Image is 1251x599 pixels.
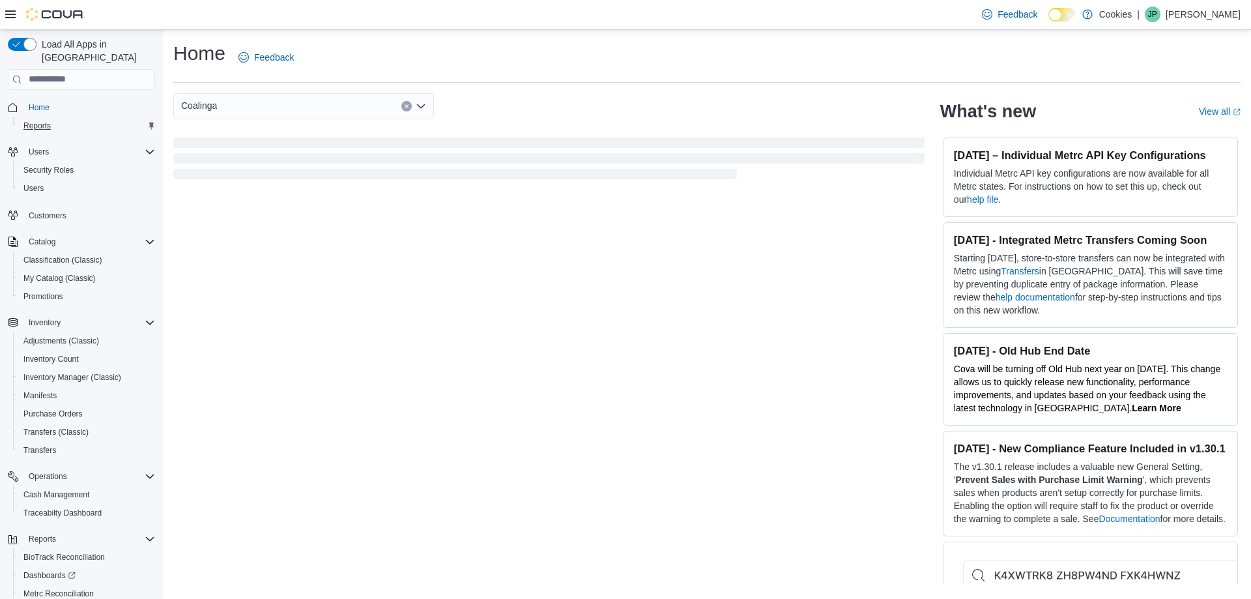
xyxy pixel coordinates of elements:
span: Manifests [18,388,155,403]
h3: [DATE] - Integrated Metrc Transfers Coming Soon [954,233,1227,246]
span: Purchase Orders [23,409,83,419]
span: Inventory [29,317,61,328]
span: Reports [29,534,56,544]
button: Catalog [3,233,160,251]
span: Transfers [18,443,155,458]
span: Inventory Count [18,351,155,367]
a: My Catalog (Classic) [18,270,101,286]
a: Inventory Manager (Classic) [18,370,126,385]
span: Manifests [23,390,57,401]
button: Manifests [13,387,160,405]
span: My Catalog (Classic) [23,273,96,284]
a: Transfers (Classic) [18,424,94,440]
span: Catalog [23,234,155,250]
span: Adjustments (Classic) [23,336,99,346]
button: Cash Management [13,486,160,504]
span: Promotions [18,289,155,304]
span: BioTrack Reconciliation [18,549,155,565]
a: Traceabilty Dashboard [18,505,107,521]
h1: Home [173,40,225,66]
svg: External link [1233,108,1241,116]
span: Dashboards [18,568,155,583]
a: Dashboards [13,566,160,585]
span: Operations [29,471,67,482]
span: Traceabilty Dashboard [23,508,102,518]
p: The v1.30.1 release includes a valuable new General Setting, ' ', which prevents sales when produ... [954,460,1227,525]
button: Promotions [13,287,160,306]
a: Adjustments (Classic) [18,333,104,349]
span: Operations [23,469,155,484]
h3: [DATE] - New Compliance Feature Included in v1.30.1 [954,442,1227,455]
a: Inventory Count [18,351,84,367]
span: Traceabilty Dashboard [18,505,155,521]
p: [PERSON_NAME] [1166,7,1241,22]
span: Customers [29,211,66,221]
span: Classification (Classic) [23,255,102,265]
span: Inventory Manager (Classic) [23,372,121,383]
span: Inventory Count [23,354,79,364]
a: Transfers [18,443,61,458]
a: View allExternal link [1199,106,1241,117]
p: | [1137,7,1140,22]
a: help file [967,194,998,205]
span: Inventory Manager (Classic) [18,370,155,385]
span: Cova will be turning off Old Hub next year on [DATE]. This change allows us to quickly release ne... [954,364,1220,413]
span: Users [23,144,155,160]
a: Classification (Classic) [18,252,108,268]
span: Promotions [23,291,63,302]
span: Users [18,181,155,196]
span: Security Roles [23,165,74,175]
span: Home [23,99,155,115]
span: Adjustments (Classic) [18,333,155,349]
img: Cova [26,8,85,21]
span: Catalog [29,237,55,247]
a: Promotions [18,289,68,304]
button: Purchase Orders [13,405,160,423]
a: Users [18,181,49,196]
span: Purchase Orders [18,406,155,422]
button: BioTrack Reconciliation [13,548,160,566]
a: Home [23,100,55,115]
button: Transfers (Classic) [13,423,160,441]
span: Reports [18,118,155,134]
span: JP [1148,7,1157,22]
span: Cash Management [18,487,155,503]
span: Users [23,183,44,194]
a: Security Roles [18,162,79,178]
p: Individual Metrc API key configurations are now available for all Metrc states. For instructions ... [954,167,1227,206]
span: Transfers [23,445,56,456]
button: Open list of options [416,101,426,111]
button: Reports [3,530,160,548]
button: Reports [13,117,160,135]
span: Load All Apps in [GEOGRAPHIC_DATA] [36,38,155,64]
button: Customers [3,205,160,224]
button: My Catalog (Classic) [13,269,160,287]
button: Inventory Manager (Classic) [13,368,160,387]
span: Feedback [254,51,294,64]
a: Reports [18,118,56,134]
span: Reports [23,121,51,131]
h3: [DATE] – Individual Metrc API Key Configurations [954,149,1227,162]
button: Inventory [3,314,160,332]
span: Cash Management [23,489,89,500]
button: Users [23,144,54,160]
a: Feedback [233,44,299,70]
button: Operations [23,469,72,484]
a: Feedback [977,1,1042,27]
a: Dashboards [18,568,81,583]
a: Customers [23,208,72,224]
span: My Catalog (Classic) [18,270,155,286]
input: Dark Mode [1048,8,1076,22]
h3: [DATE] - Old Hub End Date [954,344,1227,357]
button: Inventory [23,315,66,330]
div: Jose Perez [1145,7,1160,22]
button: Clear input [401,101,412,111]
a: help documentation [996,292,1075,302]
strong: Prevent Sales with Purchase Limit Warning [956,475,1143,485]
button: Traceabilty Dashboard [13,504,160,522]
a: Cash Management [18,487,94,503]
span: Customers [23,207,155,223]
span: Dashboards [23,570,76,581]
strong: Learn More [1132,403,1181,413]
